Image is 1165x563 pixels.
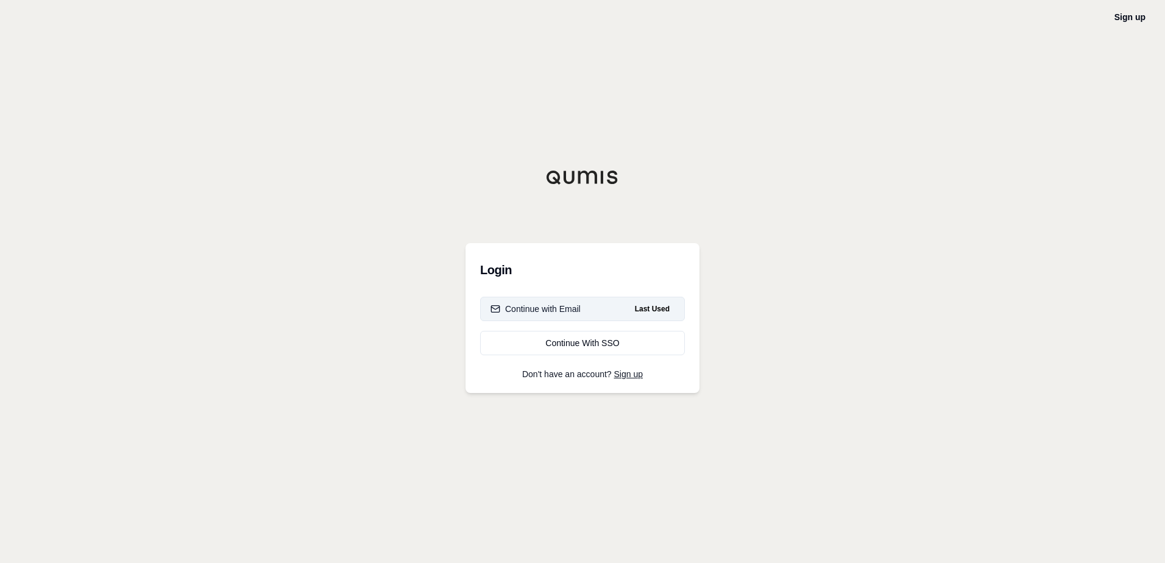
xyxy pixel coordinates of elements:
[480,297,685,321] button: Continue with EmailLast Used
[480,370,685,378] p: Don't have an account?
[546,170,619,185] img: Qumis
[480,331,685,355] a: Continue With SSO
[490,303,581,315] div: Continue with Email
[614,369,643,379] a: Sign up
[630,302,675,316] span: Last Used
[1114,12,1146,22] a: Sign up
[490,337,675,349] div: Continue With SSO
[480,258,685,282] h3: Login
